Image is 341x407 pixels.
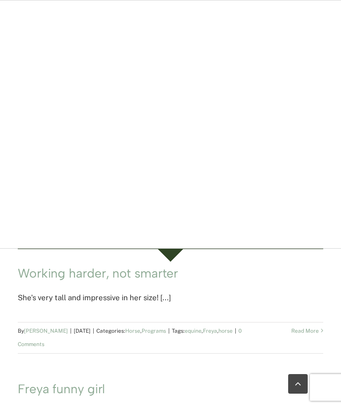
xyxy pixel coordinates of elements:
[233,328,238,334] span: |
[142,328,166,334] a: Programs
[91,328,96,334] span: |
[166,328,172,334] span: |
[291,328,319,334] a: More on Working harder, not smarter
[24,328,68,334] a: [PERSON_NAME]
[18,291,323,304] p: She's very tall and impressive in her size! [...]
[172,328,233,334] span: Tags: , ,
[18,325,262,351] div: By Categories: ,
[74,328,91,334] span: [DATE]
[218,328,233,334] a: horse
[203,328,217,334] a: Freya
[185,328,202,334] a: equine
[125,328,140,334] a: Horse
[18,266,178,281] a: Working harder, not smarter
[18,328,242,347] a: 0 Comments
[18,381,105,396] a: Freya funny girl
[68,328,74,334] span: |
